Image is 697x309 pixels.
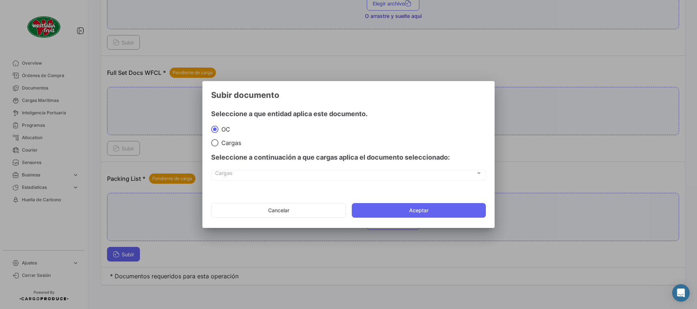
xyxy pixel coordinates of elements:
[211,152,486,163] h4: Seleccione a continuación a que cargas aplica el documento seleccionado:
[672,284,690,302] div: Abrir Intercom Messenger
[211,203,346,218] button: Cancelar
[215,172,476,178] span: Cargas
[352,203,486,218] button: Aceptar
[218,139,241,146] span: Cargas
[211,90,486,100] h3: Subir documento
[218,126,230,133] span: OC
[211,109,486,119] h4: Seleccione a que entidad aplica este documento.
